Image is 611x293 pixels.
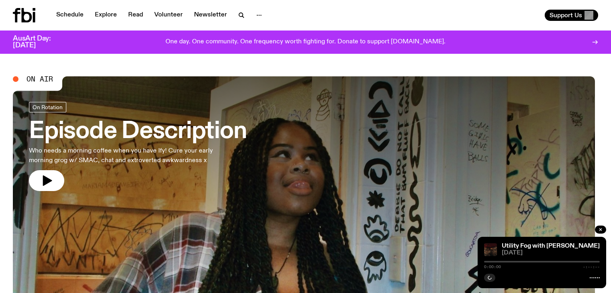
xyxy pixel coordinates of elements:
[502,250,600,256] span: [DATE]
[29,102,66,112] a: On Rotation
[166,39,445,46] p: One day. One community. One frequency worth fighting for. Donate to support [DOMAIN_NAME].
[13,35,64,49] h3: AusArt Day: [DATE]
[545,10,598,21] button: Support Us
[29,102,247,191] a: Episode DescriptionWho needs a morning coffee when you have Ify! Cure your early morning grog w/ ...
[550,12,582,19] span: Support Us
[29,120,247,143] h3: Episode Description
[484,265,501,269] span: 0:00:00
[149,10,188,21] a: Volunteer
[90,10,122,21] a: Explore
[29,146,235,165] p: Who needs a morning coffee when you have Ify! Cure your early morning grog w/ SMAC, chat and extr...
[27,75,53,83] span: On Air
[51,10,88,21] a: Schedule
[484,243,497,256] img: Cover to (SAFETY HAZARD) مخاطر السلامة by electroneya, MARTINA and TNSXORDS
[189,10,232,21] a: Newsletter
[33,104,63,110] span: On Rotation
[123,10,148,21] a: Read
[502,243,600,249] a: Utility Fog with [PERSON_NAME]
[583,265,600,269] span: -:--:--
